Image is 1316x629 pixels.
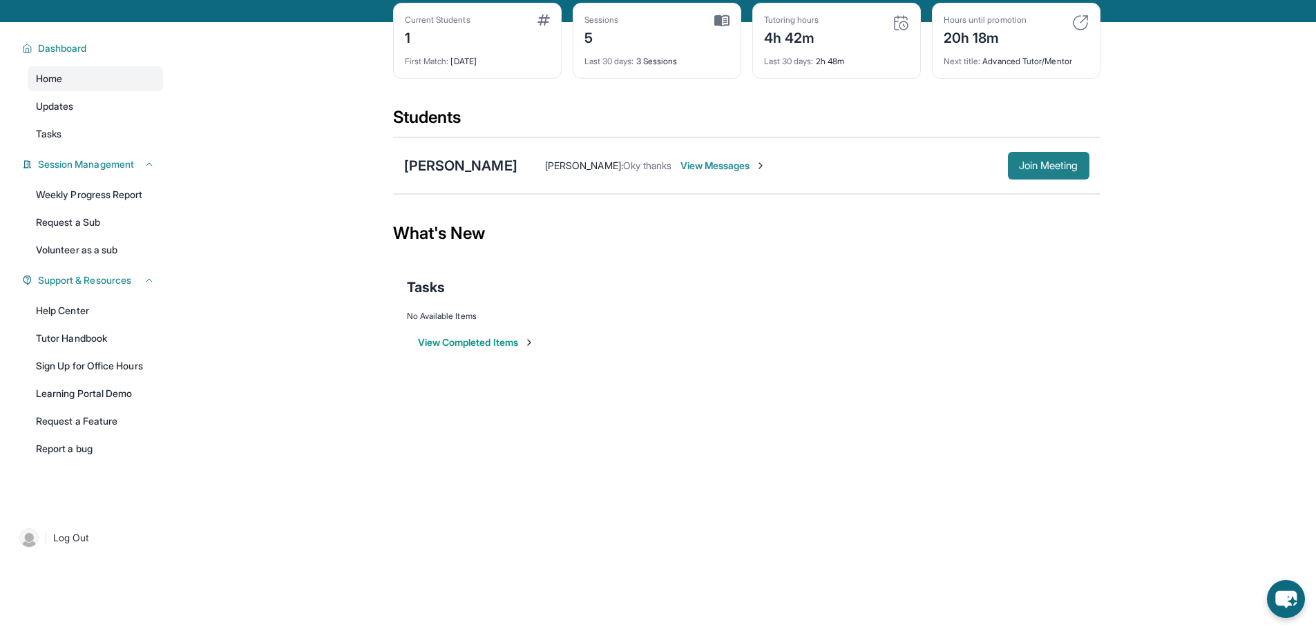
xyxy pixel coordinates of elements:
[944,48,1089,67] div: Advanced Tutor/Mentor
[584,48,729,67] div: 3 Sessions
[404,156,517,175] div: [PERSON_NAME]
[28,436,163,461] a: Report a bug
[28,298,163,323] a: Help Center
[537,14,550,26] img: card
[623,159,672,171] span: Oky thanks
[36,99,74,113] span: Updates
[28,381,163,406] a: Learning Portal Demo
[1072,14,1089,31] img: card
[32,41,155,55] button: Dashboard
[44,530,48,546] span: |
[28,354,163,378] a: Sign Up for Office Hours
[38,273,131,287] span: Support & Resources
[418,336,535,349] button: View Completed Items
[893,14,909,31] img: card
[764,48,909,67] div: 2h 48m
[32,273,155,287] button: Support & Resources
[28,66,163,91] a: Home
[36,72,62,86] span: Home
[393,106,1100,137] div: Students
[680,159,767,173] span: View Messages
[764,56,814,66] span: Last 30 days :
[944,26,1027,48] div: 20h 18m
[36,127,61,141] span: Tasks
[545,159,623,171] span: [PERSON_NAME] :
[38,41,87,55] span: Dashboard
[407,311,1087,322] div: No Available Items
[405,14,470,26] div: Current Students
[755,160,766,171] img: Chevron-Right
[53,531,89,545] span: Log Out
[405,56,449,66] span: First Match :
[944,56,981,66] span: Next title :
[14,523,163,553] a: |Log Out
[405,26,470,48] div: 1
[38,157,134,171] span: Session Management
[28,94,163,119] a: Updates
[584,14,619,26] div: Sessions
[1019,162,1078,170] span: Join Meeting
[28,326,163,351] a: Tutor Handbook
[405,48,550,67] div: [DATE]
[584,26,619,48] div: 5
[28,122,163,146] a: Tasks
[28,238,163,262] a: Volunteer as a sub
[393,203,1100,264] div: What's New
[714,14,729,27] img: card
[1008,152,1089,180] button: Join Meeting
[407,278,445,297] span: Tasks
[19,528,39,548] img: user-img
[28,182,163,207] a: Weekly Progress Report
[1267,580,1305,618] button: chat-button
[28,409,163,434] a: Request a Feature
[32,157,155,171] button: Session Management
[764,26,819,48] div: 4h 42m
[28,210,163,235] a: Request a Sub
[944,14,1027,26] div: Hours until promotion
[584,56,634,66] span: Last 30 days :
[764,14,819,26] div: Tutoring hours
